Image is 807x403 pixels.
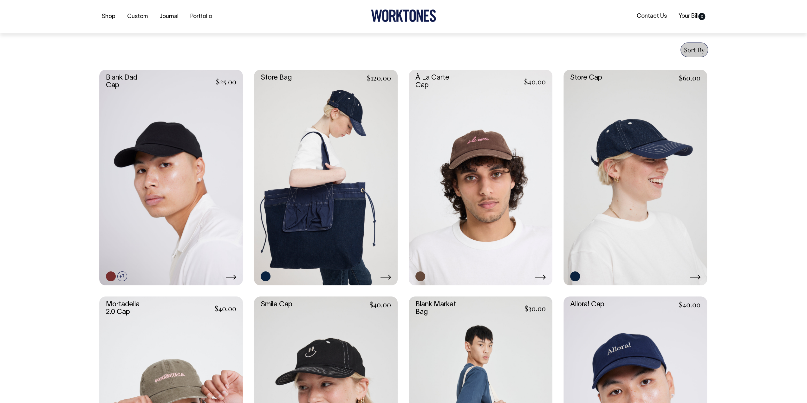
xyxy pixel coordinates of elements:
[157,11,181,22] a: Journal
[634,11,669,22] a: Contact Us
[117,271,127,281] span: +7
[188,11,215,22] a: Portfolio
[676,11,708,22] a: Your Bill0
[684,45,705,54] span: Sort By
[125,11,150,22] a: Custom
[99,11,118,22] a: Shop
[698,13,705,20] span: 0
